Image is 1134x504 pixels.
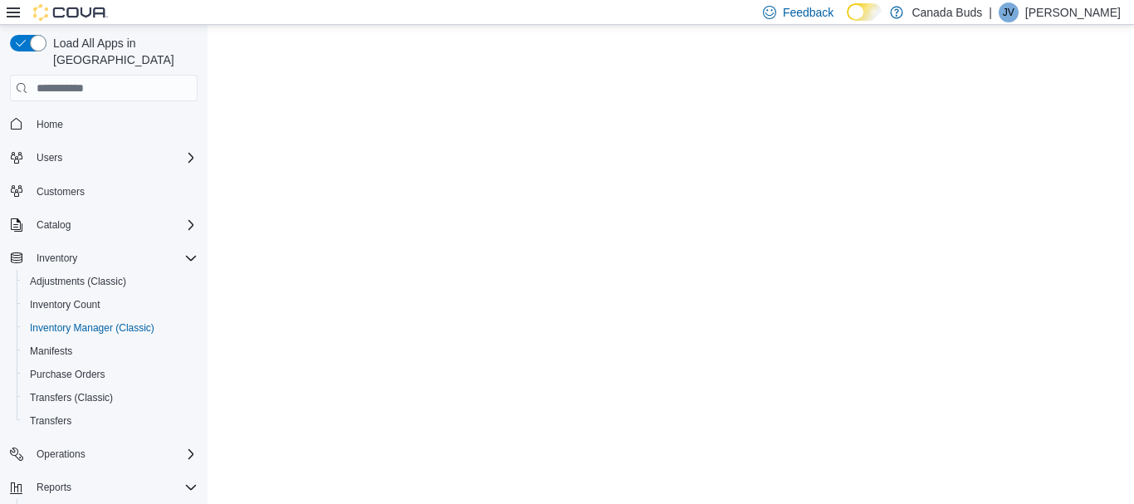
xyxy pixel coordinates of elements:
a: Transfers [23,411,78,431]
a: Transfers (Classic) [23,388,120,408]
span: Adjustments (Classic) [30,275,126,288]
button: Inventory Manager (Classic) [17,316,204,340]
button: Inventory Count [17,293,204,316]
p: [PERSON_NAME] [1025,2,1121,22]
span: Home [37,118,63,131]
span: Customers [30,181,198,202]
span: Operations [30,444,198,464]
input: Dark Mode [847,3,882,21]
span: Transfers (Classic) [30,391,113,404]
span: Catalog [37,218,71,232]
button: Operations [3,443,204,466]
p: Canada Buds [912,2,982,22]
button: Reports [30,477,78,497]
a: Inventory Count [23,295,107,315]
span: Load All Apps in [GEOGRAPHIC_DATA] [46,35,198,68]
span: Users [37,151,62,164]
img: Cova [33,4,108,21]
span: Inventory [30,248,198,268]
span: Adjustments (Classic) [23,272,198,291]
span: Users [30,148,198,168]
button: Reports [3,476,204,499]
span: Inventory Manager (Classic) [30,321,154,335]
button: Catalog [3,213,204,237]
span: Home [30,113,198,134]
div: Jillian Vander Doelen [999,2,1019,22]
span: Feedback [783,4,833,21]
a: Customers [30,182,91,202]
span: Transfers [30,414,71,428]
p: | [989,2,992,22]
button: Adjustments (Classic) [17,270,204,293]
span: Transfers [23,411,198,431]
button: Transfers [17,409,204,433]
button: Users [3,146,204,169]
button: Operations [30,444,92,464]
span: Operations [37,448,86,461]
span: Transfers (Classic) [23,388,198,408]
button: Transfers (Classic) [17,386,204,409]
span: Reports [37,481,71,494]
button: Inventory [30,248,84,268]
button: Customers [3,179,204,203]
span: Inventory Count [23,295,198,315]
span: Inventory [37,252,77,265]
a: Inventory Manager (Classic) [23,318,161,338]
span: Inventory Manager (Classic) [23,318,198,338]
span: Manifests [30,345,72,358]
span: Dark Mode [847,21,848,22]
a: Home [30,115,70,135]
span: Customers [37,185,85,198]
button: Manifests [17,340,204,363]
button: Catalog [30,215,77,235]
span: Manifests [23,341,198,361]
a: Adjustments (Classic) [23,272,133,291]
span: Reports [30,477,198,497]
button: Home [3,111,204,135]
button: Inventory [3,247,204,270]
button: Users [30,148,69,168]
span: JV [1003,2,1014,22]
button: Purchase Orders [17,363,204,386]
span: Inventory Count [30,298,100,311]
a: Purchase Orders [23,365,112,384]
a: Manifests [23,341,79,361]
span: Purchase Orders [23,365,198,384]
span: Catalog [30,215,198,235]
span: Purchase Orders [30,368,105,381]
